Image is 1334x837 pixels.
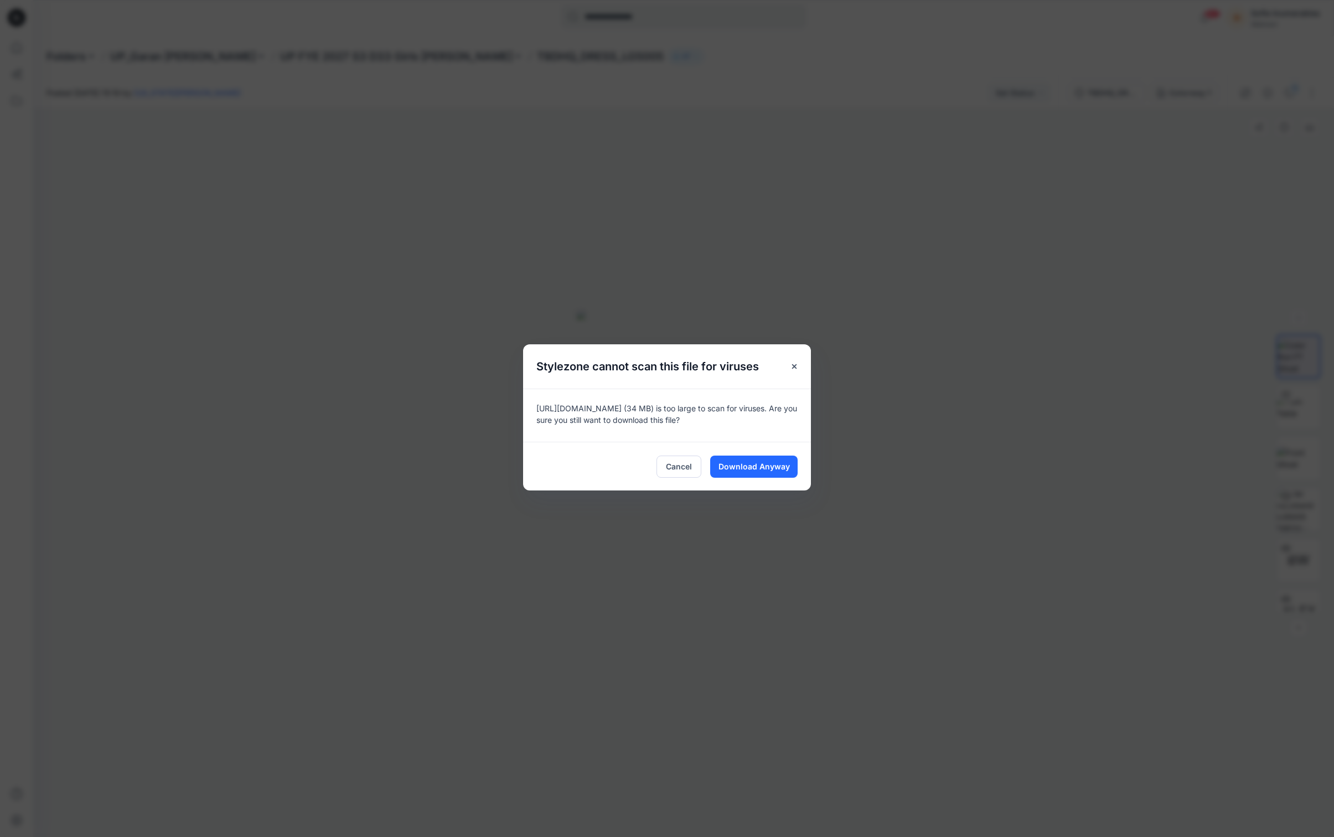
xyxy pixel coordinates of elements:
[784,356,804,376] button: Close
[718,461,790,472] span: Download Anyway
[523,389,811,442] div: [URL][DOMAIN_NAME] (34 MB) is too large to scan for viruses. Are you sure you still want to downl...
[656,456,701,478] button: Cancel
[710,456,798,478] button: Download Anyway
[523,344,772,389] h5: Stylezone cannot scan this file for viruses
[666,461,692,472] span: Cancel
